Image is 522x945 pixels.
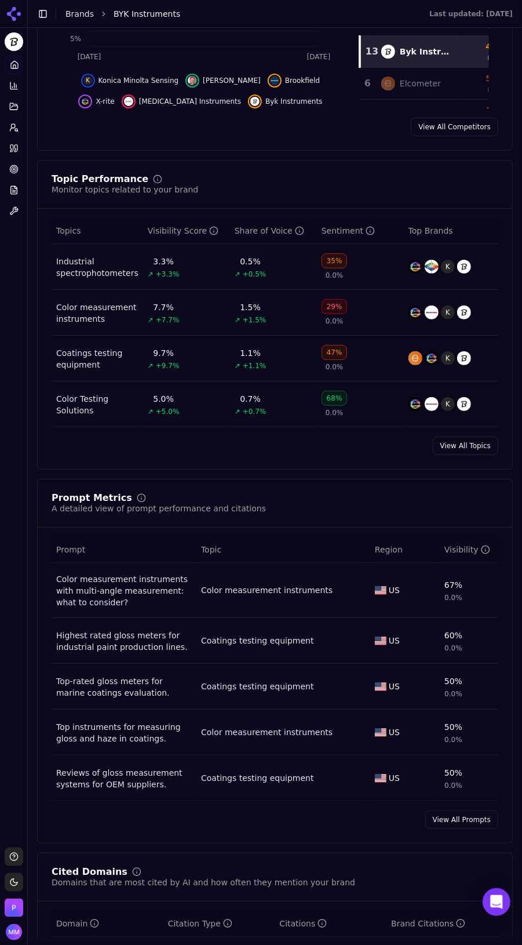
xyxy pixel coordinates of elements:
[441,260,455,274] span: K
[5,899,23,917] button: Open organization switcher
[444,675,462,687] div: 50%
[240,256,261,267] div: 0.5%
[408,306,422,319] img: x-rite
[375,728,386,737] img: US flag
[56,721,192,744] a: Top instruments for measuring gloss and haze in coatings.
[148,225,218,237] div: Visibility Score
[322,299,348,314] div: 29%
[52,218,498,427] div: Data table
[201,635,314,646] div: Coatings testing equipment
[326,362,344,372] span: 0.0%
[425,810,498,829] a: View All Prompts
[19,19,28,28] img: logo_orange.svg
[322,253,348,268] div: 35%
[433,437,498,455] a: View All Topics
[404,218,520,244] th: Top Brands
[122,94,241,108] button: Hide pce instruments data
[326,271,344,280] span: 0.0%
[483,888,510,916] div: Open Intercom Messenger
[188,76,197,85] img: erichsen
[201,772,314,784] a: Coatings testing equipment
[381,45,395,59] img: byk instruments
[153,301,174,313] div: 7.7%
[156,407,180,416] span: +5.0%
[375,544,403,555] span: Region
[56,301,138,325] a: Color measurement instruments
[163,911,275,937] th: citationTypes
[400,78,441,89] div: Elcometer
[6,924,22,940] button: Open user button
[5,32,23,51] button: Current brand: BYK Instruments
[322,391,348,406] div: 68%
[440,537,509,563] th: brandMentionRate
[326,408,344,417] span: 0.0%
[389,726,400,738] span: US
[185,74,261,88] button: Hide erichsen data
[444,689,462,699] span: 0.0%
[52,537,498,801] div: Data table
[408,397,422,411] img: x-rite
[411,118,498,136] a: View All Competitors
[326,317,344,326] span: 0.0%
[52,184,198,195] div: Monitor topics related to your brand
[153,256,174,267] div: 3.3%
[230,218,317,244] th: shareOfVoice
[32,19,57,28] div: v 4.0.25
[381,77,395,90] img: elcometer
[364,77,370,90] div: 6
[235,407,240,416] span: ↗
[444,579,462,591] div: 67%
[148,361,154,370] span: ↗
[139,97,241,106] span: [MEDICAL_DATA] Instruments
[444,781,462,790] span: 0.0%
[322,345,348,360] div: 47%
[366,45,370,59] div: 13
[83,76,93,85] span: K
[389,681,400,692] span: US
[444,735,462,744] span: 0.0%
[156,361,180,370] span: +9.7%
[425,351,439,365] img: x-rite
[243,315,267,325] span: +1.5%
[400,46,454,57] div: Byk Instruments
[124,97,133,106] img: pce instruments
[56,630,192,653] a: Highest rated gloss meters for industrial paint production lines.
[240,393,261,405] div: 0.7%
[56,767,192,790] a: Reviews of gloss measurement systems for OEM suppliers.
[52,911,163,937] th: domain
[56,544,85,555] span: Prompt
[153,347,174,359] div: 9.7%
[156,270,180,279] span: +3.3%
[70,35,81,43] tspan: 5%
[201,726,333,738] a: Color measurement instruments
[488,85,506,94] span: 0.0%
[457,351,471,365] img: byk instruments
[408,260,422,274] img: x-rite
[444,644,462,653] span: 0.0%
[441,351,455,365] span: K
[115,67,125,77] img: tab_keywords_by_traffic_grey.svg
[457,306,471,319] img: byk instruments
[203,76,261,85] span: [PERSON_NAME]
[56,918,99,929] div: Domain
[56,393,138,416] a: Color Testing Solutions
[201,584,333,596] div: Color measurement instruments
[114,8,180,20] span: BYK Instruments
[322,225,375,237] div: Sentiment
[280,918,327,929] div: Citations
[52,493,132,503] div: Prompt Metrics
[375,586,386,595] img: US flag
[391,918,465,929] div: Brand Citations
[153,393,174,405] div: 5.0%
[240,301,261,313] div: 1.5%
[56,573,192,608] div: Color measurement instruments with multi-angle measurement: what to consider?
[52,537,196,563] th: Prompt
[243,407,267,416] span: +0.7%
[201,681,314,692] a: Coatings testing equipment
[5,899,23,917] img: Perrill
[56,347,138,370] div: Coatings testing equipment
